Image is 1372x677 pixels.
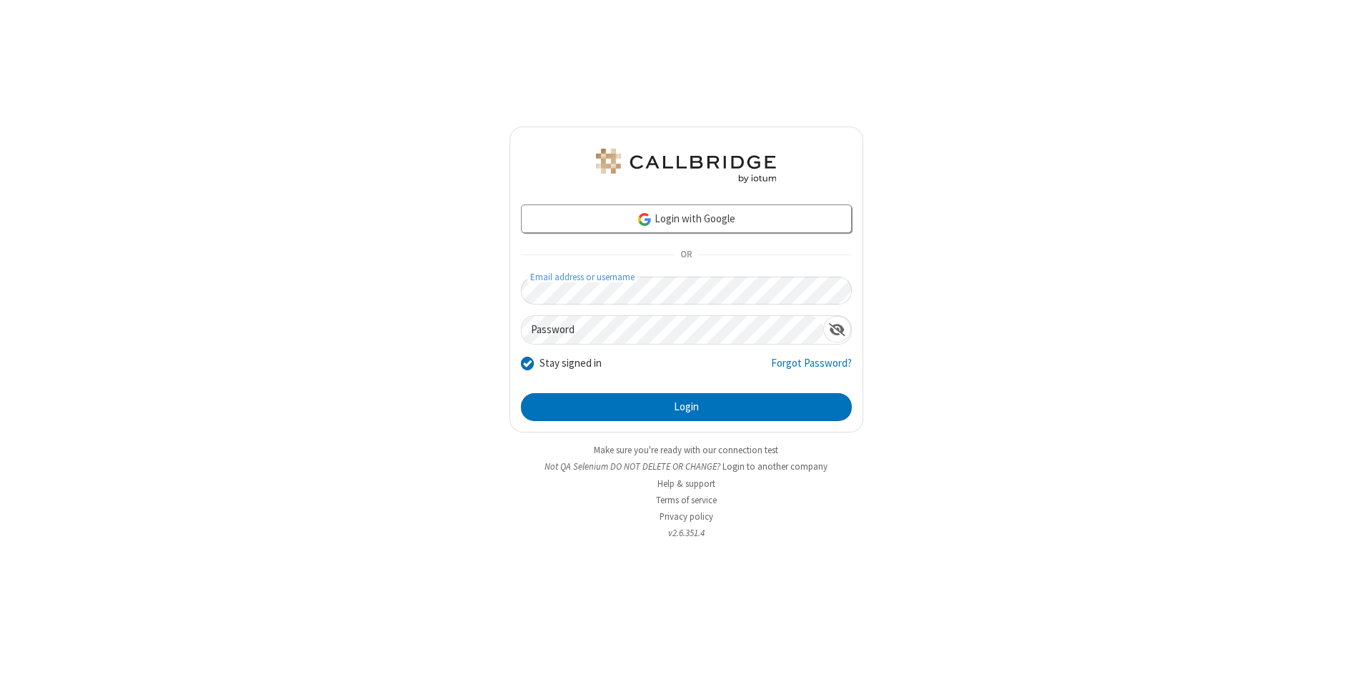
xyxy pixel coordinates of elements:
a: Privacy policy [660,510,713,523]
span: OR [675,245,697,265]
button: Login to another company [722,460,827,473]
li: Not QA Selenium DO NOT DELETE OR CHANGE? [509,460,863,473]
div: Show password [823,316,851,342]
img: QA Selenium DO NOT DELETE OR CHANGE [593,149,779,183]
a: Terms of service [656,494,717,506]
a: Forgot Password? [771,355,852,382]
label: Stay signed in [540,355,602,372]
a: Login with Google [521,204,852,233]
a: Make sure you're ready with our connection test [594,444,778,456]
li: v2.6.351.4 [509,526,863,540]
img: google-icon.png [637,212,652,227]
button: Login [521,393,852,422]
input: Email address or username [521,277,852,305]
iframe: Chat [1336,640,1361,667]
a: Help & support [657,478,715,490]
input: Password [522,316,823,344]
